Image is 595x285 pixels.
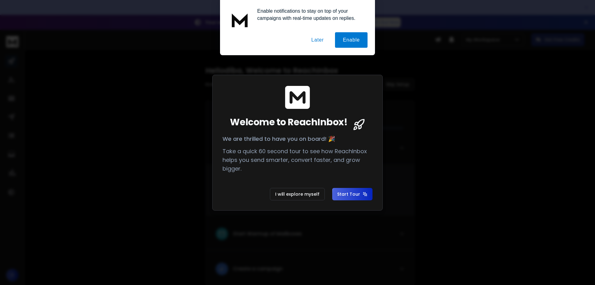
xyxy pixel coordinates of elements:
[230,117,347,128] span: Welcome to ReachInbox!
[252,7,368,22] div: Enable notifications to stay on top of your campaigns with real-time updates on replies.
[223,147,372,173] p: Take a quick 60 second tour to see how ReachInbox helps you send smarter, convert faster, and gro...
[303,32,331,48] button: Later
[337,191,368,197] span: Start Tour
[270,188,325,200] button: I will explore myself
[227,7,252,32] img: notification icon
[332,188,372,200] button: Start Tour
[223,135,372,143] p: We are thrilled to have you on board! 🎉
[335,32,368,48] button: Enable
